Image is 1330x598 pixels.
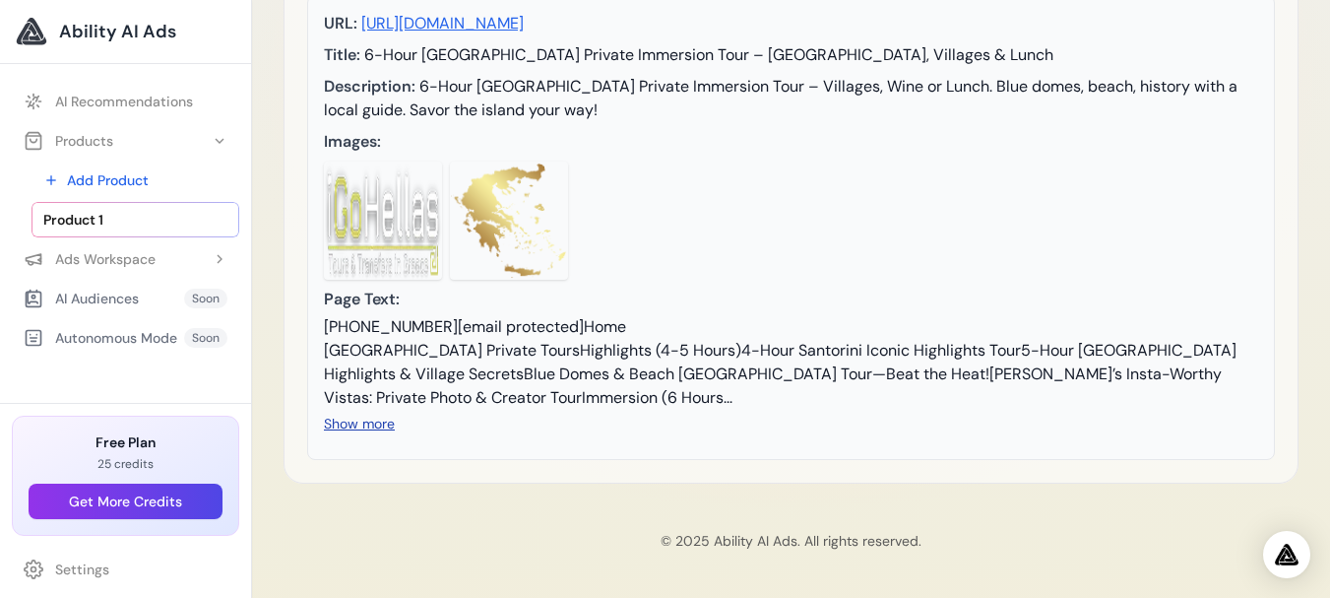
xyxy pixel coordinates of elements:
[24,249,156,269] div: Ads Workspace
[12,84,239,119] a: AI Recommendations
[32,163,239,198] a: Add Product
[29,484,222,519] button: Get More Credits
[32,202,239,237] a: Product 1
[324,44,360,65] span: Title:
[324,162,442,280] img: Parsed image
[324,76,415,97] span: Description:
[184,289,227,308] span: Soon
[1263,531,1310,578] div: Open Intercom Messenger
[324,414,395,433] button: Show more
[24,131,113,151] div: Products
[12,552,239,587] a: Settings
[324,13,357,33] span: URL:
[12,241,239,277] button: Ads Workspace
[29,432,222,452] h3: Free Plan
[24,289,139,308] div: AI Audiences
[324,289,400,309] span: Page Text:
[361,13,524,33] a: [URL][DOMAIN_NAME]
[268,531,1314,551] p: © 2025 Ability AI Ads. All rights reserved.
[59,18,176,45] span: Ability AI Ads
[324,315,1258,410] div: [PHONE_NUMBER][email protected]Home [GEOGRAPHIC_DATA] Private ToursHighlights (4-5 Hours)4-Hour S...
[12,123,239,159] button: Products
[29,456,222,472] p: 25 credits
[364,44,1053,65] span: 6-Hour [GEOGRAPHIC_DATA] Private Immersion Tour – [GEOGRAPHIC_DATA], Villages & Lunch
[16,16,235,47] a: Ability AI Ads
[24,328,177,348] div: Autonomous Mode
[324,131,381,152] span: Images:
[450,162,568,280] img: Parsed image
[324,76,1237,120] span: 6-Hour [GEOGRAPHIC_DATA] Private Immersion Tour – Villages, Wine or Lunch. Blue domes, beach, his...
[184,328,227,348] span: Soon
[43,210,103,230] span: Product 1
